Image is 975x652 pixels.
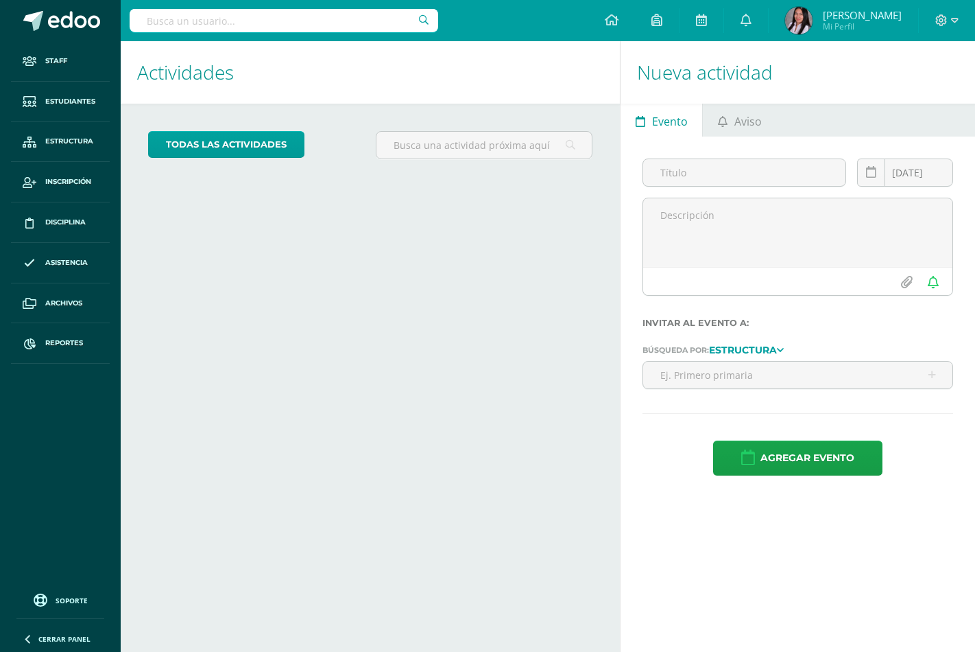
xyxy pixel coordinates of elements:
[643,362,952,388] input: Ej. Primero primaria
[621,104,702,137] a: Evento
[643,159,845,186] input: Título
[709,345,784,354] a: Estructura
[38,634,91,644] span: Cerrar panel
[45,96,95,107] span: Estudiantes
[703,104,776,137] a: Aviso
[56,596,88,605] span: Soporte
[11,283,110,324] a: Archivos
[713,441,882,476] button: Agregar evento
[642,345,709,355] span: Búsqueda por:
[11,122,110,163] a: Estructura
[45,217,86,228] span: Disciplina
[734,105,762,138] span: Aviso
[11,162,110,202] a: Inscripción
[45,298,82,309] span: Archivos
[709,344,777,356] strong: Estructura
[652,105,688,138] span: Evento
[45,257,88,268] span: Asistencia
[45,338,83,349] span: Reportes
[376,132,592,159] input: Busca una actividad próxima aquí...
[11,243,110,283] a: Asistencia
[16,590,104,609] a: Soporte
[11,82,110,122] a: Estudiantes
[11,41,110,82] a: Staff
[137,41,603,104] h1: Actividades
[858,159,952,186] input: Fecha de entrega
[45,176,91,187] span: Inscripción
[130,9,438,32] input: Busca un usuario...
[785,7,812,34] img: 1c4a8e29229ca7cba10d259c3507f649.png
[823,21,902,32] span: Mi Perfil
[11,323,110,364] a: Reportes
[637,41,959,104] h1: Nueva actividad
[45,136,93,147] span: Estructura
[45,56,67,67] span: Staff
[642,318,953,328] label: Invitar al evento a:
[823,8,902,22] span: [PERSON_NAME]
[11,202,110,243] a: Disciplina
[148,131,304,158] a: todas las Actividades
[760,441,854,475] span: Agregar evento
